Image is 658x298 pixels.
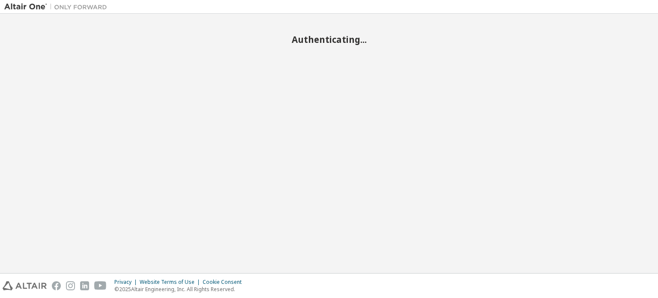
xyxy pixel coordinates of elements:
[203,279,247,286] div: Cookie Consent
[114,279,140,286] div: Privacy
[52,281,61,290] img: facebook.svg
[80,281,89,290] img: linkedin.svg
[114,286,247,293] p: © 2025 Altair Engineering, Inc. All Rights Reserved.
[3,281,47,290] img: altair_logo.svg
[66,281,75,290] img: instagram.svg
[4,34,654,45] h2: Authenticating...
[140,279,203,286] div: Website Terms of Use
[94,281,107,290] img: youtube.svg
[4,3,111,11] img: Altair One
